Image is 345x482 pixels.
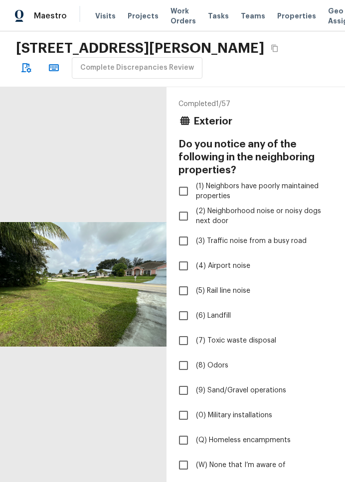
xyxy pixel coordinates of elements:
[196,261,250,271] span: (4) Airport noise
[196,460,286,470] span: (W) None that I’m aware of
[196,206,325,226] span: (2) Neighborhood noise or noisy dogs next door
[178,99,333,109] p: Completed 1 / 57
[196,236,307,246] span: (3) Traffic noise from a busy road
[34,11,67,21] span: Maestro
[196,311,231,321] span: (6) Landfill
[128,11,159,21] span: Projects
[268,42,281,55] button: Copy Address
[196,435,291,445] span: (Q) Homeless encampments
[16,39,264,57] h2: [STREET_ADDRESS][PERSON_NAME]
[95,11,116,21] span: Visits
[208,12,229,19] span: Tasks
[196,410,272,420] span: (0) Military installations
[196,385,286,395] span: (9) Sand/Gravel operations
[277,11,316,21] span: Properties
[241,11,265,21] span: Teams
[171,6,196,26] span: Work Orders
[178,138,333,177] h4: Do you notice any of the following in the neighboring properties?
[196,286,250,296] span: (5) Rail line noise
[196,361,228,370] span: (8) Odors
[196,181,325,201] span: (1) Neighbors have poorly maintained properties
[193,115,232,128] h4: Exterior
[196,336,276,346] span: (7) Toxic waste disposal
